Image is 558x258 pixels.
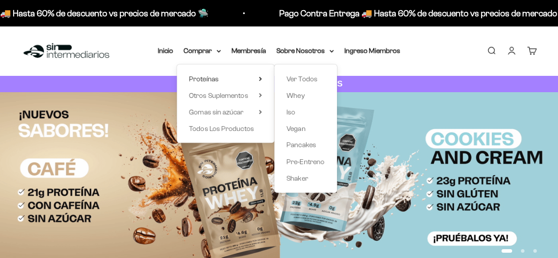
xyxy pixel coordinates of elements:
span: Todos Los Productos [189,125,254,132]
a: Ingreso Miembros [345,47,401,54]
a: Ver Todos [287,73,325,85]
summary: Comprar [184,45,221,56]
span: Ver Todos [287,75,318,82]
a: Inicio [158,47,173,54]
summary: Gomas sin azúcar [189,106,262,118]
span: Otros Suplementos [189,92,248,99]
summary: Otros Suplementos [189,90,262,101]
span: Iso [287,108,296,116]
a: Iso [287,106,325,118]
span: Gomas sin azúcar [189,108,244,116]
span: Pancakes [287,141,316,149]
a: Shaker [287,173,325,184]
summary: Proteínas [189,73,262,85]
span: Vegan [287,125,306,132]
a: Pancakes [287,139,325,151]
a: Todos Los Productos [189,123,262,135]
summary: Sobre Nosotros [277,45,334,56]
span: Shaker [287,175,308,182]
a: Membresía [232,47,266,54]
span: Proteínas [189,75,219,82]
a: Whey [287,90,325,101]
span: Pre-Entreno [287,158,325,165]
span: Whey [287,92,305,99]
a: Vegan [287,123,325,135]
a: Pre-Entreno [287,156,325,168]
